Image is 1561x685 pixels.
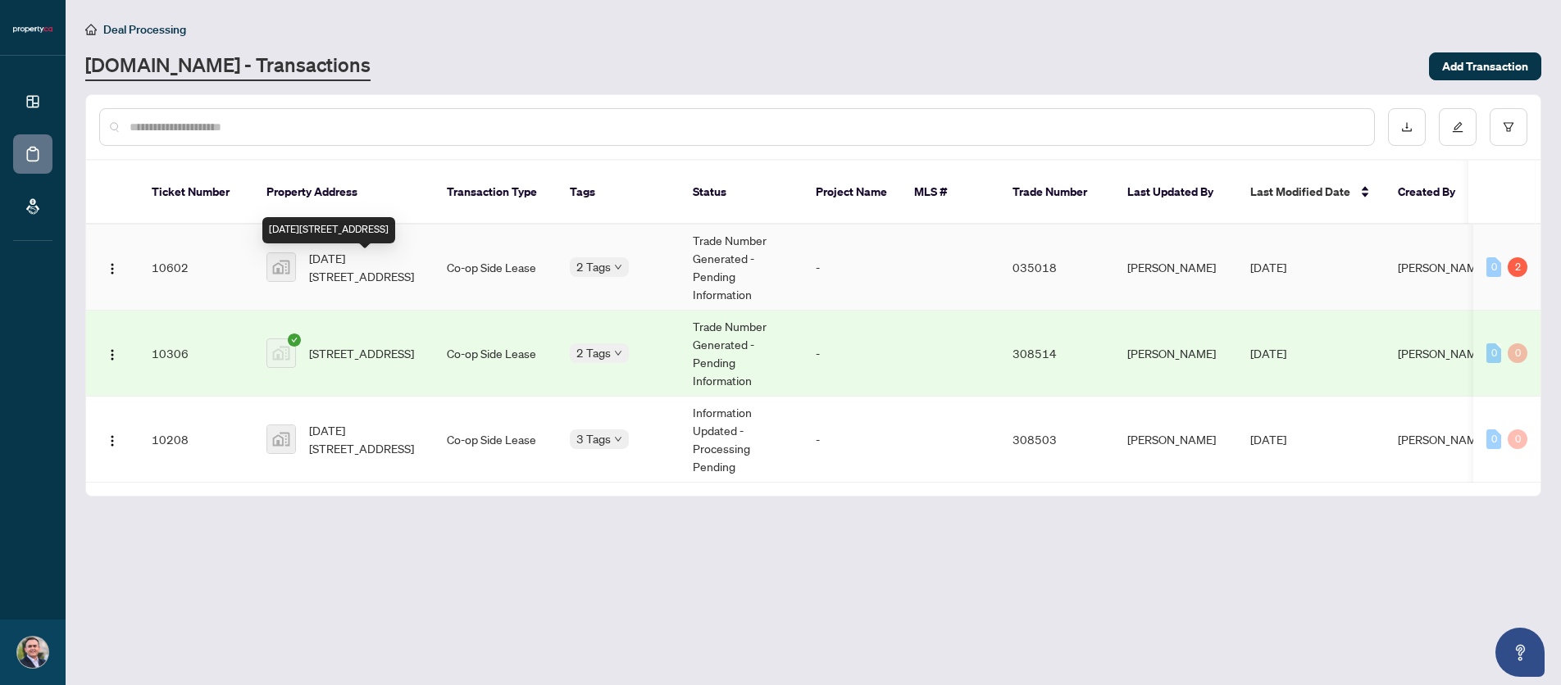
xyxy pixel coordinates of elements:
[1250,183,1350,201] span: Last Modified Date
[680,397,803,483] td: Information Updated - Processing Pending
[1401,121,1413,133] span: download
[999,161,1114,225] th: Trade Number
[1486,257,1501,277] div: 0
[434,311,557,397] td: Co-op Side Lease
[288,333,301,347] span: check-circle
[1114,311,1237,397] td: [PERSON_NAME]
[1398,260,1486,274] span: [PERSON_NAME]
[309,249,421,285] span: [DATE][STREET_ADDRESS]
[1114,397,1237,483] td: [PERSON_NAME]
[1429,52,1541,80] button: Add Transaction
[17,637,48,668] img: Profile Icon
[901,161,999,225] th: MLS #
[576,429,611,448] span: 3 Tags
[1495,628,1545,677] button: Open asap
[1486,343,1501,363] div: 0
[999,311,1114,397] td: 308514
[803,311,901,397] td: -
[614,349,622,357] span: down
[106,348,119,361] img: Logo
[1486,429,1501,449] div: 0
[680,311,803,397] td: Trade Number Generated - Pending Information
[1250,346,1286,361] span: [DATE]
[267,425,295,453] img: thumbnail-img
[680,225,803,311] td: Trade Number Generated - Pending Information
[262,217,395,243] div: [DATE][STREET_ADDRESS]
[309,421,421,457] span: [DATE][STREET_ADDRESS]
[999,225,1114,311] td: 035018
[999,397,1114,483] td: 308503
[1114,225,1237,311] td: [PERSON_NAME]
[434,161,557,225] th: Transaction Type
[1388,108,1426,146] button: download
[106,434,119,447] img: Logo
[267,339,295,367] img: thumbnail-img
[1452,121,1463,133] span: edit
[803,225,901,311] td: -
[139,311,253,397] td: 10306
[803,161,901,225] th: Project Name
[1490,108,1527,146] button: filter
[106,262,119,275] img: Logo
[803,397,901,483] td: -
[103,22,186,37] span: Deal Processing
[614,435,622,443] span: down
[1398,346,1486,361] span: [PERSON_NAME]
[1508,343,1527,363] div: 0
[1385,161,1483,225] th: Created By
[557,161,680,225] th: Tags
[1250,260,1286,274] span: [DATE]
[253,161,434,225] th: Property Address
[576,257,611,276] span: 2 Tags
[434,225,557,311] td: Co-op Side Lease
[1237,161,1385,225] th: Last Modified Date
[680,161,803,225] th: Status
[99,340,125,366] button: Logo
[13,25,52,34] img: logo
[99,254,125,280] button: Logo
[1250,432,1286,447] span: [DATE]
[85,52,371,81] a: [DOMAIN_NAME] - Transactions
[1439,108,1477,146] button: edit
[267,253,295,281] img: thumbnail-img
[434,397,557,483] td: Co-op Side Lease
[85,24,97,35] span: home
[614,263,622,271] span: down
[576,343,611,362] span: 2 Tags
[1508,257,1527,277] div: 2
[1503,121,1514,133] span: filter
[139,397,253,483] td: 10208
[1398,432,1486,447] span: [PERSON_NAME]
[139,161,253,225] th: Ticket Number
[1508,429,1527,449] div: 0
[99,426,125,452] button: Logo
[139,225,253,311] td: 10602
[1114,161,1237,225] th: Last Updated By
[309,344,414,362] span: [STREET_ADDRESS]
[1442,53,1528,79] span: Add Transaction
